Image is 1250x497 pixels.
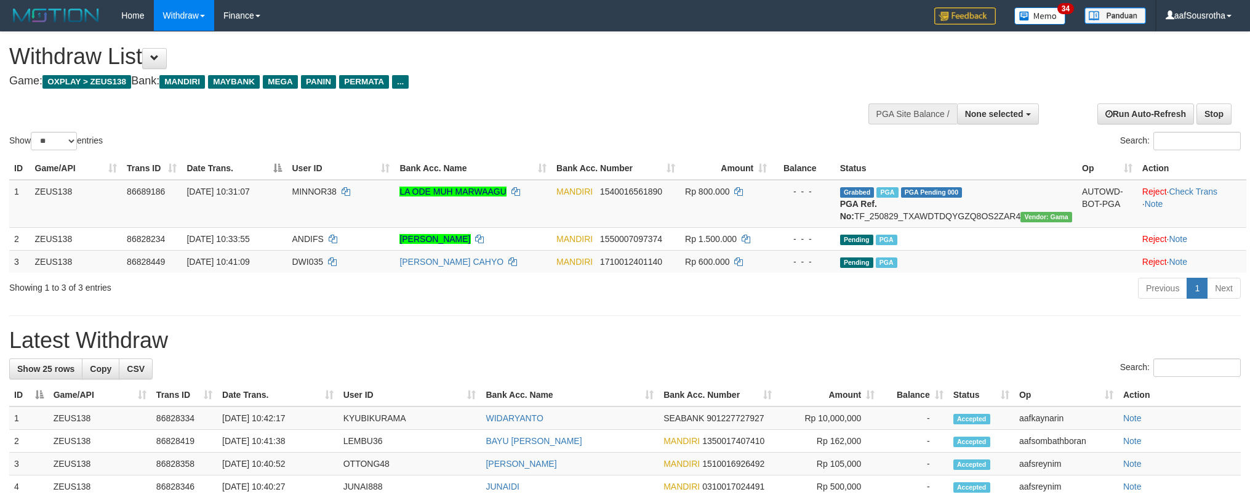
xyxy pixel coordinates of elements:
td: 2 [9,227,30,250]
td: aafsreynim [1014,453,1118,475]
td: 86828358 [151,453,217,475]
span: ... [392,75,409,89]
a: Reject [1142,257,1167,267]
span: Accepted [953,414,990,424]
div: PGA Site Balance / [868,103,957,124]
span: 34 [1057,3,1074,14]
td: [DATE] 10:40:52 [217,453,339,475]
td: aafkaynarin [1014,406,1118,430]
th: User ID: activate to sort column ascending [287,157,395,180]
a: Note [1123,413,1142,423]
a: [PERSON_NAME] [486,459,556,469]
div: Showing 1 to 3 of 3 entries [9,277,511,294]
span: MAYBANK [208,75,260,89]
td: · [1137,227,1246,250]
span: Copy 1540016561890 to clipboard [600,187,662,196]
span: Rp 800.000 [685,187,729,196]
img: MOTION_logo.png [9,6,103,25]
a: Note [1123,482,1142,491]
td: Rp 10,000,000 [777,406,879,430]
span: MANDIRI [663,436,700,446]
td: ZEUS138 [49,430,151,453]
label: Show entries [9,132,103,150]
span: 86689186 [127,187,165,196]
a: BAYU [PERSON_NAME] [486,436,582,446]
td: 1 [9,406,49,430]
span: [DATE] 10:31:07 [186,187,249,196]
select: Showentries [31,132,77,150]
span: Rp 600.000 [685,257,729,267]
th: Date Trans.: activate to sort column descending [182,157,287,180]
a: Run Auto-Refresh [1097,103,1194,124]
span: Show 25 rows [17,364,74,374]
span: Accepted [953,437,990,447]
span: Copy 1350017407410 to clipboard [702,436,764,446]
th: Action [1137,157,1246,180]
span: MANDIRI [663,459,700,469]
span: PANIN [301,75,336,89]
td: - [879,430,948,453]
span: [DATE] 10:41:09 [186,257,249,267]
span: Copy 1510016926492 to clipboard [702,459,764,469]
span: DWI035 [292,257,323,267]
td: ZEUS138 [49,453,151,475]
span: CSV [127,364,145,374]
th: ID: activate to sort column descending [9,384,49,406]
span: 86828234 [127,234,165,244]
span: Grabbed [840,187,875,198]
th: Bank Acc. Name: activate to sort column ascending [395,157,551,180]
td: aafsombathboran [1014,430,1118,453]
img: Feedback.jpg [934,7,996,25]
span: 86828449 [127,257,165,267]
td: Rp 162,000 [777,430,879,453]
a: WIDARYANTO [486,413,543,423]
th: Amount: activate to sort column ascending [777,384,879,406]
td: OTTONG48 [339,453,481,475]
div: - - - [777,233,830,245]
th: Action [1118,384,1241,406]
a: 1 [1187,278,1208,299]
span: Accepted [953,459,990,470]
a: Next [1207,278,1241,299]
td: 86828334 [151,406,217,430]
td: · [1137,250,1246,273]
th: Date Trans.: activate to sort column ascending [217,384,339,406]
td: ZEUS138 [49,406,151,430]
span: [DATE] 10:33:55 [186,234,249,244]
td: 86828419 [151,430,217,453]
th: Amount: activate to sort column ascending [680,157,772,180]
label: Search: [1120,358,1241,377]
span: Copy 1710012401140 to clipboard [600,257,662,267]
span: MANDIRI [556,257,593,267]
td: 3 [9,453,49,475]
span: Rp 1.500.000 [685,234,737,244]
b: PGA Ref. No: [840,199,877,221]
img: panduan.png [1084,7,1146,24]
td: 3 [9,250,30,273]
td: - [879,453,948,475]
span: None selected [965,109,1024,119]
th: Balance [772,157,835,180]
h1: Withdraw List [9,44,821,69]
span: Pending [840,235,873,245]
th: Balance: activate to sort column ascending [879,384,948,406]
th: Status [835,157,1077,180]
td: TF_250829_TXAWDTDQYGZQ8OS2ZAR4 [835,180,1077,228]
a: Reject [1142,187,1167,196]
span: Copy [90,364,111,374]
th: Bank Acc. Number: activate to sort column ascending [551,157,680,180]
span: Marked by aafsreyleap [876,235,897,245]
th: Bank Acc. Name: activate to sort column ascending [481,384,659,406]
a: CSV [119,358,153,379]
th: Op: activate to sort column ascending [1077,157,1137,180]
th: Game/API: activate to sort column ascending [49,384,151,406]
h1: Latest Withdraw [9,328,1241,353]
span: Copy 901227727927 to clipboard [707,413,764,423]
td: ZEUS138 [30,250,122,273]
a: Note [1169,234,1187,244]
input: Search: [1153,132,1241,150]
input: Search: [1153,358,1241,377]
img: Button%20Memo.svg [1014,7,1066,25]
a: Previous [1138,278,1187,299]
div: - - - [777,185,830,198]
